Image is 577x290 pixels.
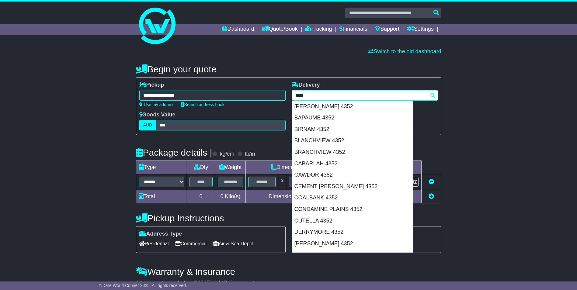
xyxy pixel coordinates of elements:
a: Tracking [305,24,332,35]
div: DERRYMORE 4352 [292,226,413,238]
a: Financials [339,24,367,35]
td: x [278,174,286,190]
div: CUTELLA 4352 [292,215,413,227]
div: CONDAMINE PLAINS 4352 [292,204,413,215]
a: Settings [407,24,434,35]
a: Support [375,24,399,35]
a: Use my address [139,102,175,107]
div: All our quotes include a $ FreightSafe warranty. [136,280,441,286]
span: © One World Courier 2025. All rights reserved. [99,283,187,288]
span: 0 [220,193,223,199]
a: Quote/Book [262,24,297,35]
label: kg/cm [220,151,234,157]
td: Qty [187,161,215,174]
h4: Begin your quote [136,64,441,74]
label: AUD [139,120,156,130]
div: BLANCHVIEW 4352 [292,135,413,147]
span: Residential [139,239,169,248]
div: [PERSON_NAME] 4352 [292,101,413,112]
td: 0 [187,190,215,203]
label: Pickup [139,82,164,88]
td: Kilo(s) [215,190,246,203]
h4: Pickup Instructions [136,213,286,223]
div: DOCTOR CREEK 4352 [292,249,413,261]
a: Add new item [429,193,434,199]
a: Dashboard [222,24,254,35]
label: lb/in [245,151,255,157]
td: Total [136,190,187,203]
span: 250 [197,280,207,286]
typeahead: Please provide city [292,90,438,101]
a: Switch to the old dashboard [368,48,441,54]
h4: Warranty & Insurance [136,267,441,277]
div: CEMENT [PERSON_NAME] 4352 [292,181,413,192]
div: CAWDOR 4352 [292,169,413,181]
td: Dimensions (L x W x H) [246,161,359,174]
div: COALBANK 4352 [292,192,413,204]
div: [PERSON_NAME] 4352 [292,238,413,250]
label: Delivery [292,82,320,88]
td: Weight [215,161,246,174]
td: Dimensions in Centimetre(s) [246,190,359,203]
a: Search address book [181,102,224,107]
span: Air & Sea Depot [213,239,254,248]
label: Goods Value [139,112,176,118]
a: Remove this item [429,179,434,185]
div: BRANCHVIEW 4352 [292,147,413,158]
h4: Package details | [136,147,212,157]
span: Commercial [175,239,207,248]
div: BAPAUME 4352 [292,112,413,124]
div: CABARLAH 4352 [292,158,413,170]
td: Type [136,161,187,174]
label: Address Type [139,231,182,237]
div: BIRNAM 4352 [292,124,413,135]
